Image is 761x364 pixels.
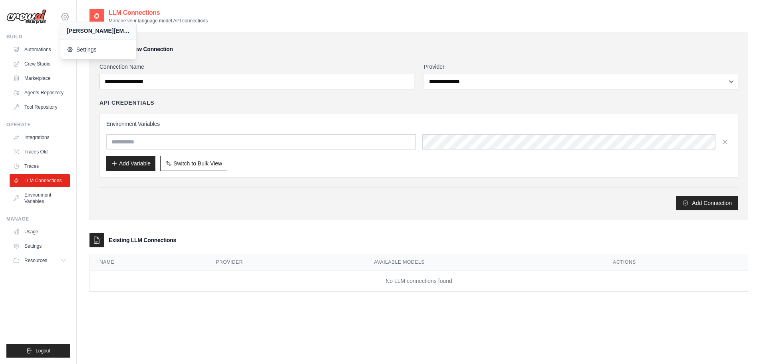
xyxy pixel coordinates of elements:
th: Name [90,254,207,271]
label: Connection Name [99,63,414,71]
a: Marketplace [10,72,70,85]
a: Agents Repository [10,86,70,99]
p: Manage your language model API connections [109,18,208,24]
img: Logo [6,9,46,24]
div: Manage [6,216,70,222]
h3: Existing LLM Connections [109,236,176,244]
a: Crew Studio [10,58,70,70]
button: Switch to Bulk View [160,156,227,171]
h4: API Credentials [99,99,154,107]
h2: LLM Connections [109,8,208,18]
button: Logout [6,344,70,358]
h3: Environment Variables [106,120,731,128]
a: Usage [10,225,70,238]
th: Provider [207,254,365,271]
button: Add Variable [106,156,155,171]
td: No LLM connections found [90,271,748,292]
div: Operate [6,121,70,128]
a: Automations [10,43,70,56]
a: Integrations [10,131,70,144]
a: LLM Connections [10,174,70,187]
span: Resources [24,257,47,264]
div: [PERSON_NAME][EMAIL_ADDRESS][DOMAIN_NAME] [67,27,130,35]
a: Traces [10,160,70,173]
a: Traces Old [10,145,70,158]
span: Settings [67,46,130,54]
a: Settings [60,42,136,58]
th: Actions [603,254,748,271]
button: Add Connection [676,196,738,210]
h3: Add New Connection [119,45,173,53]
a: Environment Variables [10,189,70,208]
label: Provider [424,63,739,71]
a: Tool Repository [10,101,70,113]
div: Build [6,34,70,40]
span: Switch to Bulk View [173,159,222,167]
button: Resources [10,254,70,267]
span: Logout [36,348,50,354]
a: Settings [10,240,70,253]
th: Available Models [364,254,603,271]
